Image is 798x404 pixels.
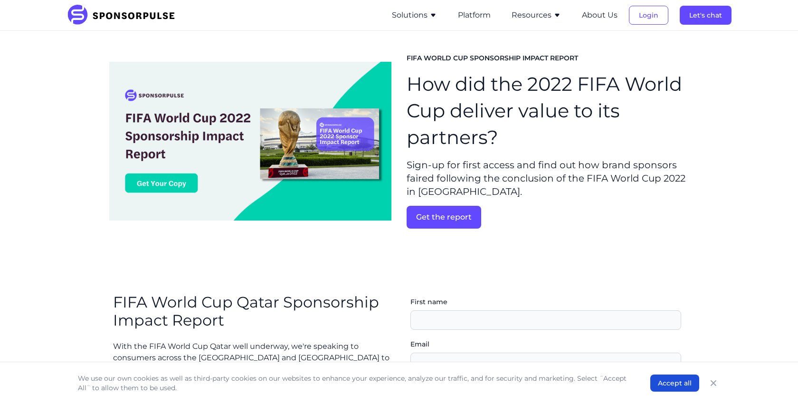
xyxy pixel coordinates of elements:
a: About Us [582,11,617,19]
a: Let's chat [680,11,731,19]
img: FIFA World Cup 2022 Sponsorship Impact Report [109,54,391,229]
h1: How did the 2022 FIFA World Cup deliver value to its partners? [407,71,689,151]
button: Solutions [392,10,437,21]
p: We use our own cookies as well as third-party cookies on our websites to enhance your experience,... [78,374,631,393]
a: Get the report [407,206,689,229]
button: Login [629,6,668,25]
img: SponsorPulse [66,5,182,26]
button: Resources [512,10,561,21]
button: About Us [582,10,617,21]
span: FIFA WORLD CUP SPONSORSHIP IMPACT REPORT [407,54,578,63]
label: First name [410,297,681,307]
button: Platform [458,10,491,21]
button: Let's chat [680,6,731,25]
p: Sign-up for first access and find out how brand sponsors faired following the conclusion of the F... [407,158,689,198]
button: Close [707,376,720,390]
a: Platform [458,11,491,19]
a: Login [629,11,668,19]
button: Accept all [650,375,699,392]
button: Get the report [407,206,481,229]
label: Email [410,339,681,349]
h2: FIFA World Cup Qatar Sponsorship Impact Report [113,293,391,330]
